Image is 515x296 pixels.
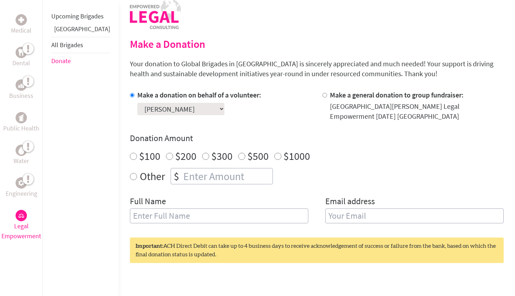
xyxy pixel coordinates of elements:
[1,210,41,241] a: Legal EmpowermentLegal Empowerment
[51,53,110,69] li: Donate
[51,41,83,49] a: All Brigades
[171,168,182,184] div: $
[16,210,27,221] div: Legal Empowerment
[211,149,233,163] label: $300
[51,9,110,24] li: Upcoming Brigades
[6,189,37,199] p: Engineering
[325,208,504,223] input: Your Email
[182,168,273,184] input: Enter Amount
[16,79,27,91] div: Business
[284,149,310,163] label: $1000
[330,90,464,99] label: Make a general donation to group fundraiser:
[18,114,24,121] img: Public Health
[140,168,165,184] label: Other
[325,196,375,208] label: Email address
[16,112,27,123] div: Public Health
[51,37,110,53] li: All Brigades
[3,123,39,133] p: Public Health
[12,58,30,68] p: Dental
[51,57,71,65] a: Donate
[18,49,24,56] img: Dental
[130,38,504,50] h2: Make a Donation
[130,208,308,223] input: Enter Full Name
[54,25,110,33] a: [GEOGRAPHIC_DATA]
[16,14,27,26] div: Medical
[130,133,504,144] h4: Donation Amount
[51,12,104,20] a: Upcoming Brigades
[9,91,33,101] p: Business
[130,59,504,79] p: Your donation to Global Brigades in [GEOGRAPHIC_DATA] is sincerely appreciated and much needed! Y...
[13,156,29,166] p: Water
[16,145,27,156] div: Water
[1,221,41,241] p: Legal Empowerment
[16,177,27,189] div: Engineering
[9,79,33,101] a: BusinessBusiness
[247,149,269,163] label: $500
[130,196,166,208] label: Full Name
[130,238,504,263] div: ACH Direct Debit can take up to 4 business days to receive acknowledgement of success or failure ...
[11,26,32,35] p: Medical
[3,112,39,133] a: Public HealthPublic Health
[18,146,24,154] img: Water
[330,101,504,121] div: [GEOGRAPHIC_DATA][PERSON_NAME] Legal Empowerment [DATE] [GEOGRAPHIC_DATA]
[137,90,261,99] label: Make a donation on behalf of a volunteer:
[18,17,24,23] img: Medical
[51,24,110,37] li: Greece
[18,82,24,88] img: Business
[18,180,24,186] img: Engineering
[175,149,196,163] label: $200
[11,14,32,35] a: MedicalMedical
[16,47,27,58] div: Dental
[139,149,160,163] label: $100
[136,243,163,249] strong: Important:
[13,145,29,166] a: WaterWater
[12,47,30,68] a: DentalDental
[6,177,37,199] a: EngineeringEngineering
[18,213,24,218] img: Legal Empowerment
